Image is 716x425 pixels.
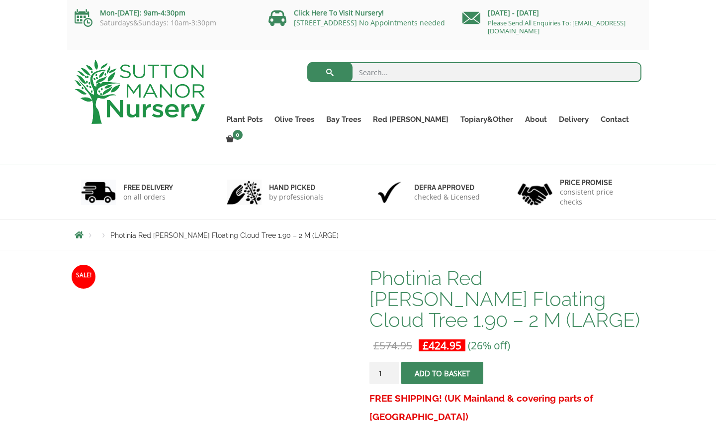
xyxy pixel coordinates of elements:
[75,60,205,124] img: logo
[233,130,243,140] span: 0
[110,231,339,239] span: Photinia Red [PERSON_NAME] Floating Cloud Tree 1.90 – 2 M (LARGE)
[268,112,320,126] a: Olive Trees
[454,112,519,126] a: Topiary&Other
[81,180,116,205] img: 1.jpg
[75,19,254,27] p: Saturdays&Sundays: 10am-3:30pm
[414,183,480,192] h6: Defra approved
[423,338,429,352] span: £
[373,338,379,352] span: £
[269,183,324,192] h6: hand picked
[414,192,480,202] p: checked & Licensed
[367,112,454,126] a: Red [PERSON_NAME]
[519,112,553,126] a: About
[401,362,483,384] button: Add to basket
[373,338,412,352] bdi: 574.95
[553,112,595,126] a: Delivery
[75,231,641,239] nav: Breadcrumbs
[75,7,254,19] p: Mon-[DATE]: 9am-4:30pm
[595,112,635,126] a: Contact
[423,338,461,352] bdi: 424.95
[320,112,367,126] a: Bay Trees
[294,18,445,27] a: [STREET_ADDRESS] No Appointments needed
[220,132,246,146] a: 0
[369,362,399,384] input: Product quantity
[560,187,635,207] p: consistent price checks
[468,338,510,352] span: (26% off)
[462,7,641,19] p: [DATE] - [DATE]
[220,112,268,126] a: Plant Pots
[518,177,552,208] img: 4.jpg
[227,180,262,205] img: 2.jpg
[369,268,641,330] h1: Photinia Red [PERSON_NAME] Floating Cloud Tree 1.90 – 2 M (LARGE)
[72,265,95,289] span: Sale!
[307,62,642,82] input: Search...
[294,8,384,17] a: Click Here To Visit Nursery!
[372,180,407,205] img: 3.jpg
[269,192,324,202] p: by professionals
[123,192,173,202] p: on all orders
[123,183,173,192] h6: FREE DELIVERY
[488,18,626,35] a: Please Send All Enquiries To: [EMAIL_ADDRESS][DOMAIN_NAME]
[560,178,635,187] h6: Price promise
